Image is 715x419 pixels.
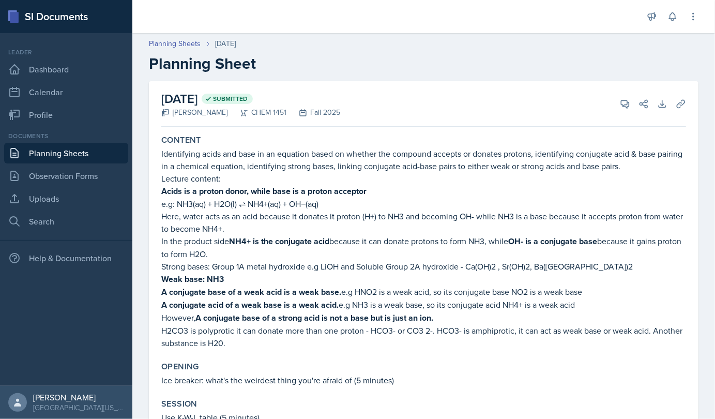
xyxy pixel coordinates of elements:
[161,198,686,210] p: e.g: NH3(aq) + H2O(l) ⇌ NH4+(aq) + OH−(aq)
[4,82,128,102] a: Calendar
[4,248,128,268] div: Help & Documentation
[161,172,686,185] p: Lecture content:
[229,235,329,247] strong: NH4+ is the conjugate acid
[4,211,128,232] a: Search
[161,286,686,298] p: e.g HNO2 is a weak acid, so its conjugate base NO2 is a weak base
[161,260,686,273] p: Strong bases: Group 1A metal hydroxide e.g LiOH and Soluble Group 2A hydroxide - Ca(OH)2 , Sr(OH)...
[4,188,128,209] a: Uploads
[161,185,367,197] strong: Acids is a proton donor, while base is a proton acceptor
[508,235,597,247] strong: OH- is a conjugate base
[4,166,128,186] a: Observation Forms
[161,324,686,349] p: H2CO3 is polyprotic it can donate more than one proton - HCO3- or CO3 2-. HCO3- is amphiprotic, i...
[4,48,128,57] div: Leader
[161,298,686,311] p: e.g NH3 is a weak base, so its conjugate acid NH4+ is a weak acid
[161,299,339,311] strong: A conjugate acid of a weak base is a weak acid.
[195,312,433,324] strong: A conjugate base of a strong acid is not a base but is just an ion.
[161,273,224,285] strong: Weak base: NH3
[227,107,286,118] div: CHEM 1451
[33,392,124,402] div: [PERSON_NAME]
[286,107,340,118] div: Fall 2025
[4,59,128,80] a: Dashboard
[161,311,686,324] p: However,
[161,147,686,172] p: Identifying acids and base in an equation based on whether the compound accepts or donates proton...
[149,38,201,49] a: Planning Sheets
[161,107,227,118] div: [PERSON_NAME]
[213,95,248,103] span: Submitted
[161,210,686,235] p: Here, water acts as an acid because it donates it proton (H+) to NH3 and becoming OH- while NH3 i...
[161,362,199,372] label: Opening
[4,104,128,125] a: Profile
[161,286,341,298] strong: A conjugate base of a weak acid is a weak base.
[33,402,124,413] div: [GEOGRAPHIC_DATA][US_STATE]
[149,54,698,73] h2: Planning Sheet
[4,131,128,141] div: Documents
[4,143,128,163] a: Planning Sheets
[161,374,686,386] p: Ice breaker: what's the weirdest thing you're afraid of (5 minutes)
[161,135,201,145] label: Content
[161,89,340,108] h2: [DATE]
[161,235,686,260] p: In the product side because it can donate protons to form NH3, while because it gains proton to f...
[161,399,197,409] label: Session
[215,38,236,49] div: [DATE]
